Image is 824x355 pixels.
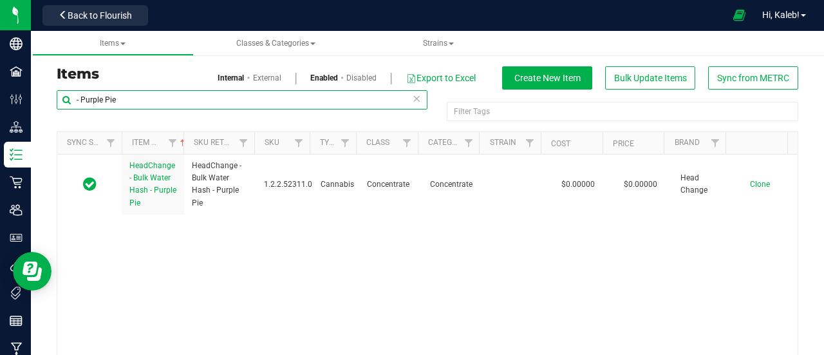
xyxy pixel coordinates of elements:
[430,178,477,191] span: Concentrate
[412,90,421,107] span: Clear
[10,314,23,327] inline-svg: Reports
[236,39,315,48] span: Classes & Categories
[346,72,377,84] a: Disabled
[613,139,634,148] a: Price
[218,72,244,84] a: Internal
[10,37,23,50] inline-svg: Company
[132,138,188,147] a: Item Name
[10,176,23,189] inline-svg: Retail
[42,5,148,26] button: Back to Flourish
[366,138,389,147] a: Class
[288,132,310,154] a: Filter
[192,160,248,209] span: HeadChange - Bulk Water Hash - Purple Pie
[129,161,176,207] span: HeadChange - Bulk Water Hash - Purple Pie
[396,132,417,154] a: Filter
[13,252,51,291] iframe: Resource center
[423,39,454,48] span: Strains
[675,138,700,147] a: Brand
[57,90,427,110] input: Search Item Name, SKU Retail Name, or Part Number
[10,148,23,161] inline-svg: Inventory
[335,132,356,154] a: Filter
[57,66,418,82] h3: Items
[10,204,23,216] inline-svg: Users
[233,132,254,154] a: Filter
[520,132,541,154] a: Filter
[704,132,726,154] a: Filter
[10,65,23,78] inline-svg: Facilities
[265,138,279,147] a: SKU
[129,160,176,209] a: HeadChange - Bulk Water Hash - Purple Pie
[708,66,798,90] button: Sync from METRC
[321,178,354,191] span: Cannabis
[100,132,122,154] a: Filter
[264,178,312,191] span: 1.2.2.52311.0
[310,72,338,84] a: Enabled
[83,175,97,193] span: In Sync
[367,178,414,191] span: Concentrate
[551,139,570,148] a: Cost
[10,259,23,272] inline-svg: Integrations
[555,175,601,194] span: $0.00000
[502,66,592,90] button: Create New Item
[320,138,339,147] a: Type
[617,175,664,194] span: $0.00000
[490,138,516,147] a: Strain
[10,231,23,244] inline-svg: User Roles
[406,67,476,89] button: Export to Excel
[762,10,800,20] span: Hi, Kaleb!
[614,73,687,83] span: Bulk Update Items
[162,132,183,154] a: Filter
[750,180,783,189] a: Clone
[717,73,789,83] span: Sync from METRC
[10,120,23,133] inline-svg: Distribution
[750,180,770,189] span: Clone
[10,93,23,106] inline-svg: Configuration
[514,73,581,83] span: Create New Item
[605,66,695,90] button: Bulk Update Items
[680,172,727,197] span: Head Change
[10,342,23,355] inline-svg: Manufacturing
[68,10,132,21] span: Back to Flourish
[100,39,126,48] span: Items
[194,138,290,147] a: Sku Retail Display Name
[725,3,754,28] span: Open Ecommerce Menu
[458,132,479,154] a: Filter
[428,138,466,147] a: Category
[10,287,23,300] inline-svg: Tags
[67,138,117,147] a: Sync Status
[253,72,281,84] a: External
